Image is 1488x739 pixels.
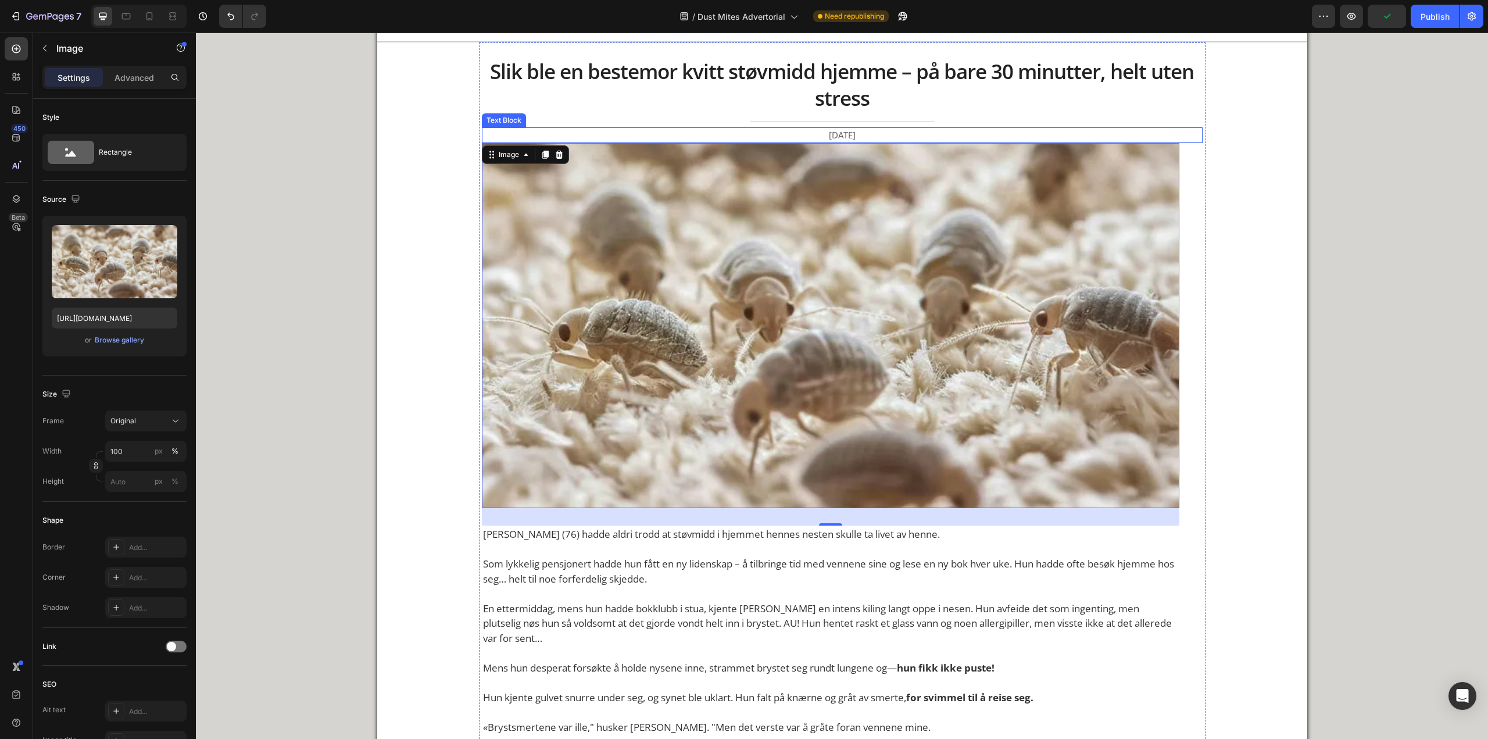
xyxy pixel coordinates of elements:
p: Som lykkelig pensjonert hadde hun fått en ny lidenskap – å tilbringe tid med vennene sine og lese... [287,524,982,554]
span: Original [110,416,136,426]
label: Height [42,476,64,487]
img: preview-image [52,225,177,298]
div: Source [42,192,83,208]
div: Image [301,117,325,127]
div: Add... [129,603,184,613]
input: px% [105,441,187,462]
button: % [152,444,166,458]
div: Border [42,542,65,552]
label: Width [42,446,62,456]
div: Add... [129,706,184,717]
div: Size [42,387,73,402]
iframe: Design area [196,33,1488,739]
input: px% [105,471,187,492]
div: Text Block [288,83,328,93]
strong: hun fikk ikke puste! [701,629,799,642]
span: / [692,10,695,23]
div: % [171,476,178,487]
p: Advanced [115,72,154,84]
div: px [155,446,163,456]
div: Add... [129,573,184,583]
div: Beta [9,213,28,222]
button: % [152,474,166,488]
button: 7 [5,5,87,28]
div: Style [42,112,59,123]
div: Add... [129,542,184,553]
input: https://example.com/image.jpg [52,308,177,329]
span: Dust Mites Advertorial [697,10,785,23]
div: Shadow [42,602,69,613]
strong: for svimmel til å reise seg. [710,658,838,672]
div: Rectangle [99,139,170,166]
p: 7 [76,9,81,23]
button: px [168,474,182,488]
button: Original [105,410,187,431]
div: Undo/Redo [219,5,266,28]
p: [DATE] [556,96,737,109]
p: «Brystsmertene var ille," husker [PERSON_NAME]. "Men det verste var å gråte foran vennene mine. [287,687,982,702]
span: Need republishing [825,11,884,22]
p: Image [56,41,155,55]
div: Publish [1421,10,1450,23]
button: px [168,444,182,458]
div: % [171,446,178,456]
label: Frame [42,416,64,426]
div: Browse gallery [95,335,144,345]
span: or [85,333,92,347]
div: px [155,476,163,487]
p: Settings [58,72,90,84]
p: [PERSON_NAME] (76) hadde aldri trodd at støvmidd i hjemmet hennes nesten skulle ta livet av henne. [287,494,982,509]
div: 450 [11,124,28,133]
div: SEO [42,679,56,690]
div: Alt text [42,705,66,715]
p: Mens hun desperat forsøkte å holde nysene inne, strammet brystet seg rundt lungene og— [287,628,982,643]
p: En ettermiddag, mens hun hadde bokklubb i stua, kjente [PERSON_NAME] en intens kiling langt oppe ... [287,569,982,613]
button: Publish [1411,5,1460,28]
div: Link [42,641,56,652]
p: Hun kjente gulvet snurre under seg, og synet ble uklart. Hun falt på knærne og gråt av smerte, [287,658,982,673]
div: Shape [42,515,63,526]
img: gempages_580590199730340782-76cbca1f-9b24-41f5-a25c-43de797b2aed.webp [286,110,983,476]
div: Open Intercom Messenger [1448,682,1476,710]
button: Browse gallery [94,334,145,346]
div: Corner [42,572,66,583]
